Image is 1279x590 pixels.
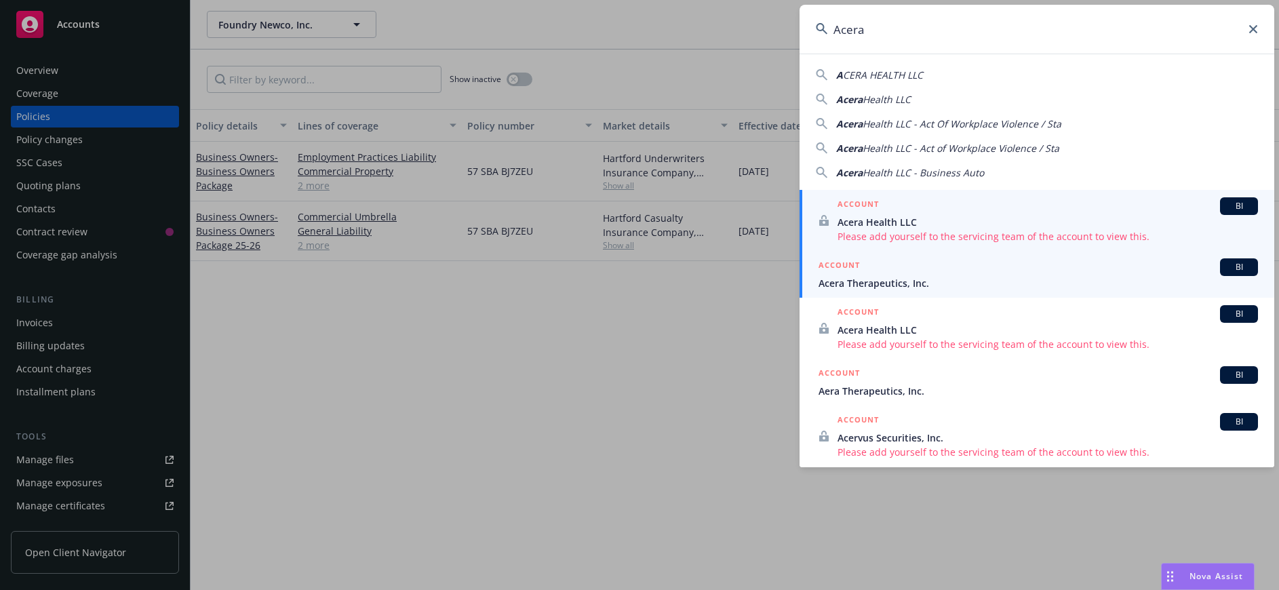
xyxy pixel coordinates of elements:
span: Acera [836,166,863,179]
span: Acera Health LLC [838,215,1258,229]
span: BI [1225,200,1253,212]
span: Please add yourself to the servicing team of the account to view this. [838,229,1258,243]
span: Acera [836,93,863,106]
span: Please add yourself to the servicing team of the account to view this. [838,337,1258,351]
span: Acervus Securities, Inc. [838,431,1258,445]
span: BI [1225,416,1253,428]
span: BI [1225,369,1253,381]
span: A [836,68,843,81]
span: Health LLC - Business Auto [863,166,984,179]
span: Acera [836,117,863,130]
div: Drag to move [1162,564,1179,589]
button: Nova Assist [1161,563,1255,590]
h5: ACCOUNT [838,305,879,321]
h5: ACCOUNT [819,258,860,275]
a: ACCOUNTBIAcera Health LLCPlease add yourself to the servicing team of the account to view this. [800,298,1274,359]
span: Health LLC [863,93,911,106]
span: Acera Therapeutics, Inc. [819,276,1258,290]
span: BI [1225,308,1253,320]
input: Search... [800,5,1274,54]
span: CERA HEALTH LLC [843,68,923,81]
span: Acera Health LLC [838,323,1258,337]
span: Nova Assist [1189,570,1243,582]
span: BI [1225,261,1253,273]
a: ACCOUNTBIAera Therapeutics, Inc. [800,359,1274,406]
h5: ACCOUNT [819,366,860,382]
span: Acera [836,142,863,155]
span: Health LLC - Act Of Workplace Violence / Sta [863,117,1061,130]
h5: ACCOUNT [838,413,879,429]
span: Please add yourself to the servicing team of the account to view this. [838,445,1258,459]
h5: ACCOUNT [838,197,879,214]
span: Aera Therapeutics, Inc. [819,384,1258,398]
a: ACCOUNTBIAcera Therapeutics, Inc. [800,251,1274,298]
span: Health LLC - Act of Workplace Violence / Sta [863,142,1059,155]
a: ACCOUNTBIAcera Health LLCPlease add yourself to the servicing team of the account to view this. [800,190,1274,251]
a: ACCOUNTBIAcervus Securities, Inc.Please add yourself to the servicing team of the account to view... [800,406,1274,467]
